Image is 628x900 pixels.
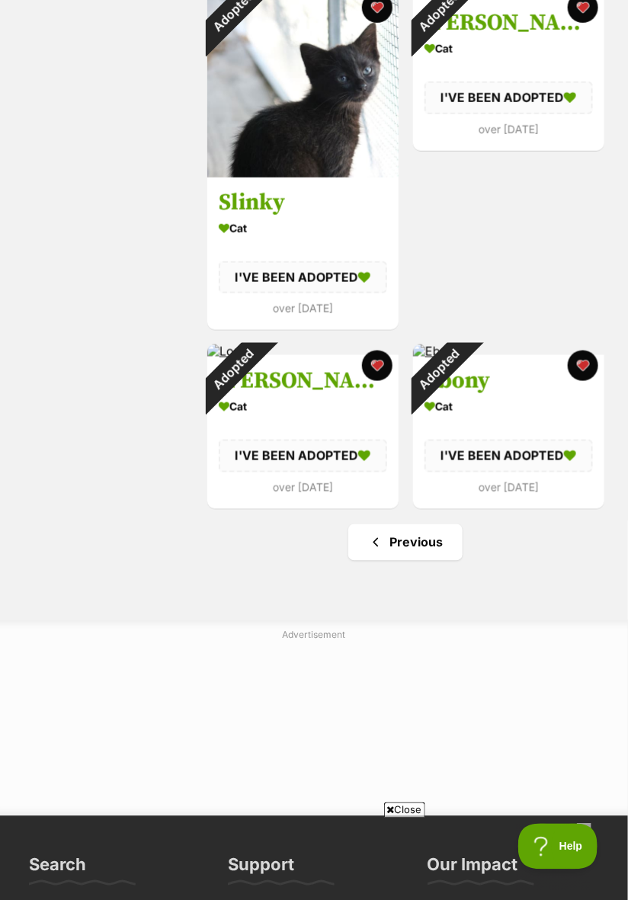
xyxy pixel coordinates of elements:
a: Slinky Cat I'VE BEEN ADOPTED over [DATE] favourite [207,177,399,330]
div: I'VE BEEN ADOPTED [219,261,387,293]
a: Adopted [207,344,261,359]
button: favourite [567,351,598,381]
div: over [DATE] [219,298,387,319]
div: over [DATE] [219,477,387,498]
div: Cat [425,37,593,59]
a: Ebony Cat I'VE BEEN ADOPTED over [DATE] favourite [413,356,604,509]
div: Adopted [187,325,278,415]
h3: [PERSON_NAME] [219,367,387,396]
iframe: Advertisement [70,649,558,801]
h3: [PERSON_NAME] [425,8,593,37]
iframe: Help Scout Beacon - Open [518,824,598,870]
div: over [DATE] [425,119,593,139]
div: I'VE BEEN ADOPTED [425,440,593,472]
div: over [DATE] [425,477,593,498]
h3: Slinky [219,188,387,217]
div: Cat [219,217,387,239]
a: Adopted [413,344,462,359]
a: Adopted [207,165,399,180]
nav: Pagination [206,524,605,561]
div: Cat [425,396,593,418]
iframe: Advertisement [37,824,591,892]
div: Cat [219,396,387,418]
h3: Ebony [425,367,593,396]
button: favourite [362,351,392,381]
div: Adopted [392,325,483,415]
span: Close [384,802,425,818]
a: [PERSON_NAME] Cat I'VE BEEN ADOPTED over [DATE] favourite [207,356,399,509]
h3: Search [29,854,86,885]
div: I'VE BEEN ADOPTED [219,440,387,472]
div: I'VE BEEN ADOPTED [425,82,593,114]
a: Previous page [348,524,463,561]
